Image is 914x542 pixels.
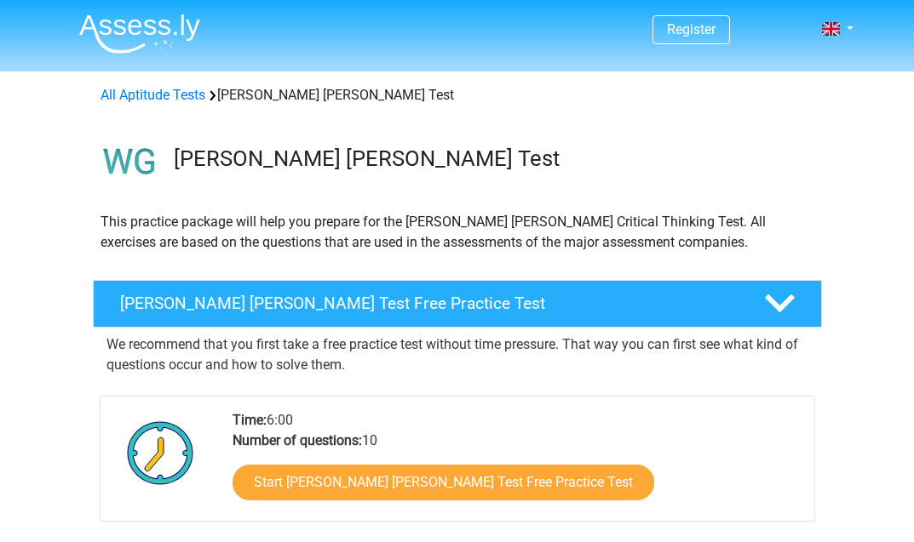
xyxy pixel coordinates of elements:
[118,410,204,495] img: Clock
[101,87,205,103] a: All Aptitude Tests
[120,294,737,313] h4: [PERSON_NAME] [PERSON_NAME] Test Free Practice Test
[86,280,829,328] a: [PERSON_NAME] [PERSON_NAME] Test Free Practice Test
[233,465,654,500] a: Start [PERSON_NAME] [PERSON_NAME] Test Free Practice Test
[106,334,808,375] p: We recommend that you first take a free practice test without time pressure. That way you can fir...
[233,432,362,448] b: Number of questions:
[667,21,716,37] a: Register
[101,212,814,253] p: This practice package will help you prepare for the [PERSON_NAME] [PERSON_NAME] Critical Thinking...
[174,145,808,172] h3: [PERSON_NAME] [PERSON_NAME] Test
[220,410,813,521] div: 6:00 10
[94,126,166,198] img: watson glaser test
[79,14,200,54] img: Assessly
[94,85,821,106] div: [PERSON_NAME] [PERSON_NAME] Test
[233,412,267,428] b: Time:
